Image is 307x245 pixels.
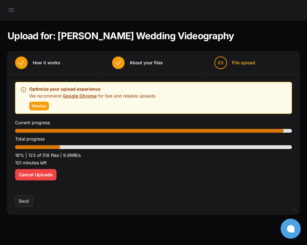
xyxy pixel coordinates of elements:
span: About your files [130,60,163,66]
span: 03 [218,60,224,66]
p: We recommend for fast and reliable uploads [29,93,155,99]
span: File upload [232,60,255,66]
p: 16% | 123 of 518 files | 9.8MB/s [15,152,292,159]
button: Dismiss [29,102,49,110]
p: 101 minutes left [15,159,292,167]
span: Dismiss [32,104,46,109]
div: v2 [292,205,296,213]
span: How it works [33,60,60,66]
span: Cancel Uploads [19,172,53,178]
button: Cancel Uploads [15,169,57,180]
p: Optimize your upload experience [29,85,155,93]
button: How it works [8,51,68,74]
button: About your files [105,51,170,74]
p: Total progress [15,135,292,143]
h1: Upload for: [PERSON_NAME] Wedding Videography [8,30,234,41]
button: Open chat window [281,219,301,239]
p: Current progress [15,119,292,126]
a: Google Chrome [63,93,97,99]
button: 03 File upload [207,51,263,74]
